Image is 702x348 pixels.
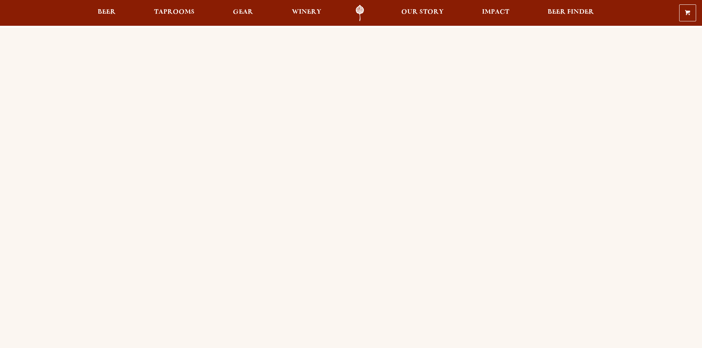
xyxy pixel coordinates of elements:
[98,9,116,15] span: Beer
[397,5,448,21] a: Our Story
[401,9,444,15] span: Our Story
[543,5,599,21] a: Beer Finder
[228,5,258,21] a: Gear
[154,9,195,15] span: Taprooms
[149,5,199,21] a: Taprooms
[477,5,514,21] a: Impact
[482,9,509,15] span: Impact
[287,5,326,21] a: Winery
[233,9,253,15] span: Gear
[93,5,121,21] a: Beer
[548,9,594,15] span: Beer Finder
[346,5,374,21] a: Odell Home
[292,9,321,15] span: Winery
